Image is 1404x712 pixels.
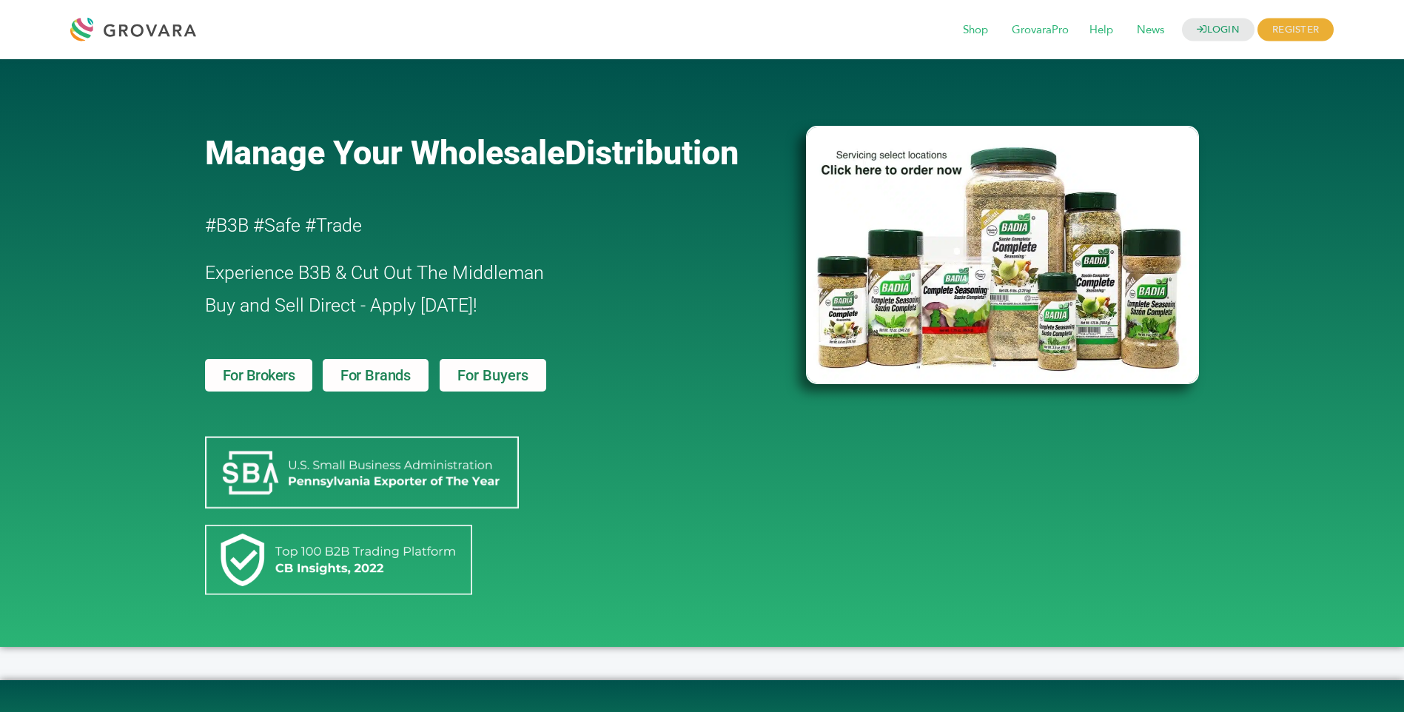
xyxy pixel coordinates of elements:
a: Shop [953,22,998,38]
span: Manage Your Wholesale [205,133,565,172]
span: GrovaraPro [1001,16,1079,44]
span: Shop [953,16,998,44]
span: Experience B3B & Cut Out The Middleman [205,262,544,283]
span: For Buyers [457,368,528,383]
span: Distribution [565,133,739,172]
h2: #B3B #Safe #Trade [205,209,722,242]
span: News [1126,16,1175,44]
a: For Brands [323,359,429,392]
span: REGISTER [1257,19,1334,41]
a: Help [1079,22,1123,38]
a: LOGIN [1182,19,1254,41]
span: For Brokers [223,368,295,383]
span: For Brands [340,368,411,383]
a: Manage Your WholesaleDistribution [205,133,782,172]
a: GrovaraPro [1001,22,1079,38]
a: News [1126,22,1175,38]
span: Help [1079,16,1123,44]
a: For Buyers [440,359,546,392]
a: For Brokers [205,359,313,392]
span: Buy and Sell Direct - Apply [DATE]! [205,295,477,316]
